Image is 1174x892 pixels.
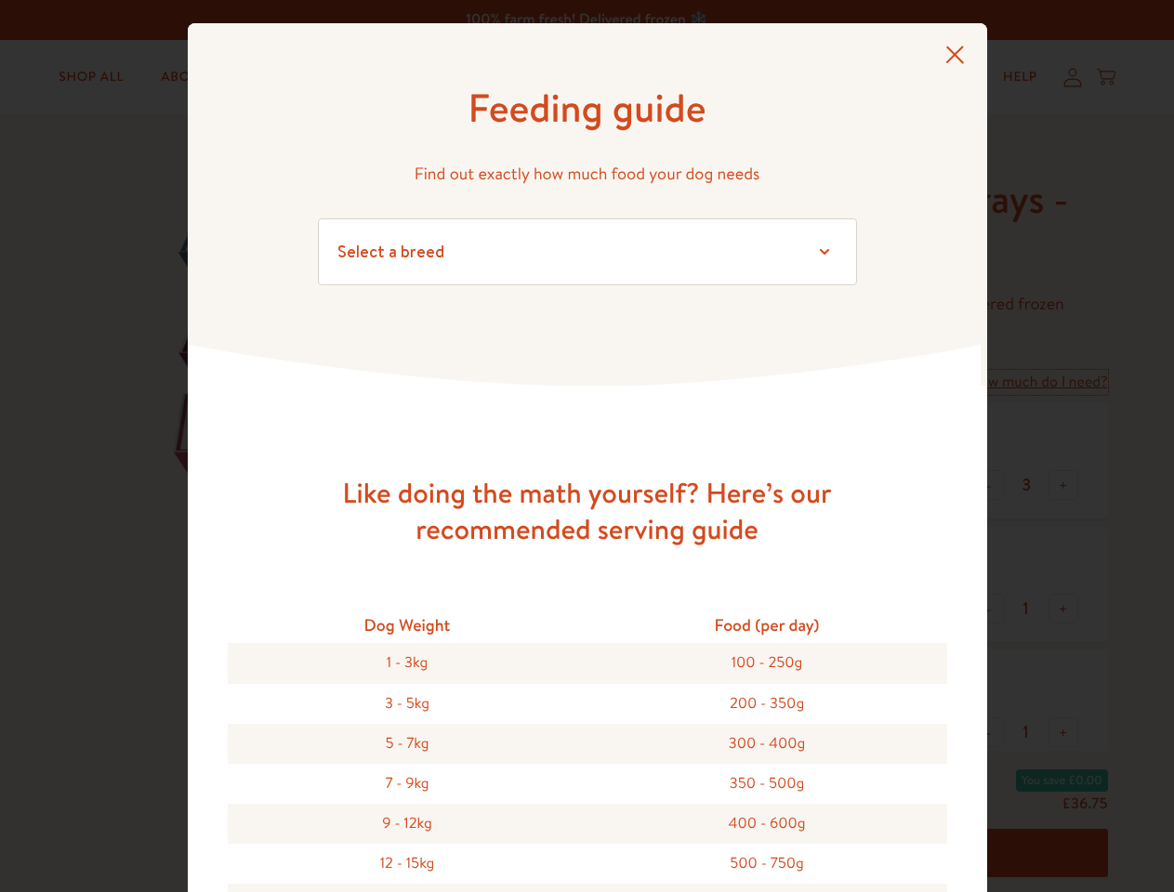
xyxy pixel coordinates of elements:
p: Find out exactly how much food your dog needs [318,160,857,189]
div: Food (per day) [587,607,947,643]
div: 12 - 15kg [228,844,587,884]
div: 350 - 500g [587,764,947,804]
div: 7 - 9kg [228,764,587,804]
div: 3 - 5kg [228,684,587,724]
div: 100 - 250g [587,643,947,683]
div: 400 - 600g [587,804,947,844]
div: 500 - 750g [587,844,947,884]
div: 5 - 7kg [228,724,587,764]
div: 300 - 400g [587,724,947,764]
div: 9 - 12kg [228,804,587,844]
h3: Like doing the math yourself? Here’s our recommended serving guide [290,475,885,547]
div: 1 - 3kg [228,643,587,683]
div: Dog Weight [228,607,587,643]
div: 200 - 350g [587,684,947,724]
h1: Feeding guide [318,83,857,134]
